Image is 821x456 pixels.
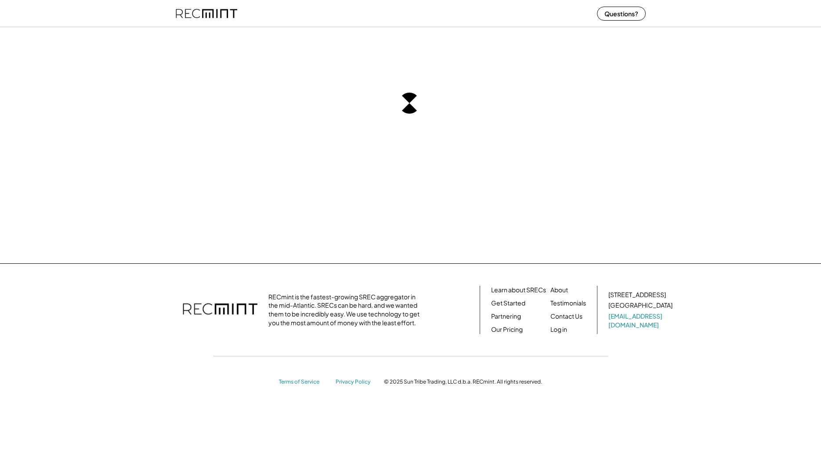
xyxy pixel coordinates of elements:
[491,312,521,321] a: Partnering
[183,294,257,325] img: recmint-logotype%403x.png
[550,299,586,308] a: Testimonials
[491,286,546,294] a: Learn about SRECs
[608,291,666,299] div: [STREET_ADDRESS]
[550,325,567,334] a: Log in
[268,293,424,327] div: RECmint is the fastest-growing SREC aggregator in the mid-Atlantic. SRECs can be hard, and we wan...
[384,378,542,385] div: © 2025 Sun Tribe Trading, LLC d.b.a. RECmint. All rights reserved.
[550,286,568,294] a: About
[279,378,327,386] a: Terms of Service
[608,301,673,310] div: [GEOGRAPHIC_DATA]
[336,378,375,386] a: Privacy Policy
[491,299,525,308] a: Get Started
[491,325,523,334] a: Our Pricing
[176,2,237,25] img: recmint-logotype%403x%20%281%29.jpeg
[597,7,646,21] button: Questions?
[550,312,582,321] a: Contact Us
[608,312,674,329] a: [EMAIL_ADDRESS][DOMAIN_NAME]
